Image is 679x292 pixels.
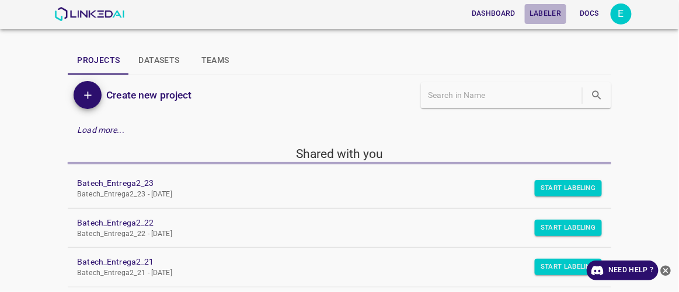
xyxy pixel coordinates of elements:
[77,256,583,268] a: Batech_Entrega2_21
[535,220,602,236] button: Start Labeling
[585,83,609,107] button: search
[106,87,191,103] h6: Create new project
[77,268,583,279] p: Batech_Entrega2_21 - [DATE]
[68,119,611,141] div: Load more...
[77,125,124,135] em: Load more...
[428,87,580,104] input: Search in Name
[587,261,659,280] a: Need Help ?
[611,3,632,24] div: E
[467,4,520,23] button: Dashboard
[77,177,583,189] a: Batech_Entrega2_23
[74,81,102,109] button: Add
[535,180,602,196] button: Start Labeling
[525,4,566,23] button: Labeler
[77,217,583,229] a: Batech_Entrega2_22
[102,87,191,103] a: Create new project
[130,47,189,75] button: Datasets
[569,2,611,26] a: Docs
[611,3,632,24] button: Open settings
[189,47,242,75] button: Teams
[465,2,523,26] a: Dashboard
[535,259,602,275] button: Start Labeling
[571,4,608,23] button: Docs
[68,146,611,162] h5: Shared with you
[77,189,583,200] p: Batech_Entrega2_23 - [DATE]
[54,7,125,21] img: LinkedAI
[68,47,129,75] button: Projects
[77,229,583,240] p: Batech_Entrega2_22 - [DATE]
[523,2,568,26] a: Labeler
[659,261,673,280] button: close-help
